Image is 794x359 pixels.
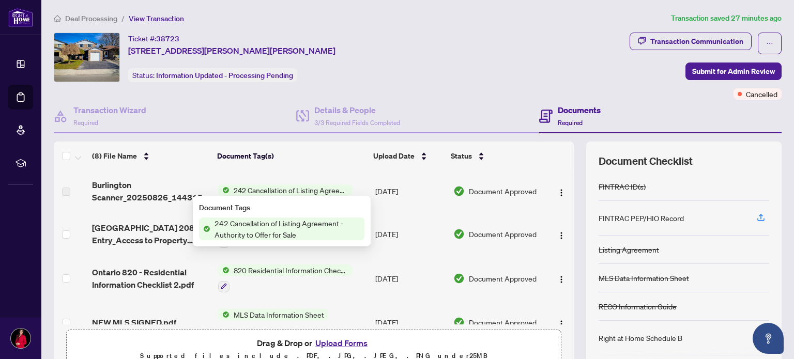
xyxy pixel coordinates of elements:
[599,332,682,344] div: Right at Home Schedule B
[557,231,566,240] img: Logo
[453,317,465,328] img: Document Status
[599,244,659,255] div: Listing Agreement
[553,314,570,331] button: Logo
[451,150,472,162] span: Status
[314,119,400,127] span: 3/3 Required Fields Completed
[553,270,570,287] button: Logo
[469,317,537,328] span: Document Approved
[599,272,689,284] div: MLS Data Information Sheet
[218,309,230,320] img: Status Icon
[671,12,782,24] article: Transaction saved 27 minutes ago
[129,14,184,23] span: View Transaction
[92,222,209,246] span: [GEOGRAPHIC_DATA] 208 - Entry_Access to Property Seller Acknowledgement 1.pdf
[213,142,370,170] th: Document Tag(s)
[553,183,570,199] button: Logo
[599,181,646,192] div: FINTRAC ID(s)
[557,275,566,284] img: Logo
[453,273,465,284] img: Document Status
[312,336,371,350] button: Upload Forms
[121,12,125,24] li: /
[257,336,371,350] span: Drag & Drop or
[557,320,566,328] img: Logo
[92,316,176,329] span: NEW MLS SIGNED.pdf
[92,266,209,291] span: Ontario 820 - Residential Information Checklist 2.pdf
[557,189,566,197] img: Logo
[199,202,364,213] div: Document Tags
[746,88,777,100] span: Cancelled
[128,68,297,82] div: Status:
[73,104,146,116] h4: Transaction Wizard
[599,301,677,312] div: RECO Information Guide
[766,40,773,47] span: ellipsis
[88,142,213,170] th: (8) File Name
[469,228,537,240] span: Document Approved
[128,33,179,44] div: Ticket #:
[199,223,210,235] img: Status Icon
[371,170,449,212] td: [DATE]
[65,14,117,23] span: Deal Processing
[230,309,328,320] span: MLS Data Information Sheet
[599,154,693,168] span: Document Checklist
[128,44,335,57] span: [STREET_ADDRESS][PERSON_NAME][PERSON_NAME]
[314,104,400,116] h4: Details & People
[92,179,209,204] span: Burlington Scanner_20250826_144315.pdf
[453,228,465,240] img: Document Status
[218,264,352,292] button: Status Icon820 Residential Information Checklist
[371,301,449,345] td: [DATE]
[218,184,352,196] button: Status Icon242 Cancellation of Listing Agreement - Authority to Offer for Sale
[11,329,30,348] img: Profile Icon
[558,119,583,127] span: Required
[92,150,137,162] span: (8) File Name
[692,63,775,80] span: Submit for Admin Review
[230,184,352,196] span: 242 Cancellation of Listing Agreement - Authority to Offer for Sale
[54,33,119,82] img: IMG-40734763_1.jpg
[650,33,743,50] div: Transaction Communication
[453,185,465,197] img: Document Status
[218,264,230,276] img: Status Icon
[373,150,415,162] span: Upload Date
[369,142,446,170] th: Upload Date
[553,226,570,242] button: Logo
[447,142,543,170] th: Status
[230,264,352,276] span: 820 Residential Information Checklist
[685,63,782,80] button: Submit for Admin Review
[469,185,537,197] span: Document Approved
[218,309,328,337] button: Status IconMLS Data Information Sheet
[599,212,684,224] div: FINTRAC PEP/HIO Record
[73,119,98,127] span: Required
[630,33,752,50] button: Transaction Communication
[54,15,61,22] span: home
[371,212,449,256] td: [DATE]
[156,71,293,80] span: Information Updated - Processing Pending
[558,104,601,116] h4: Documents
[371,256,449,301] td: [DATE]
[8,8,33,27] img: logo
[218,184,230,196] img: Status Icon
[210,217,364,240] span: 242 Cancellation of Listing Agreement - Authority to Offer for Sale
[156,34,179,43] span: 38723
[753,323,784,354] button: Open asap
[469,273,537,284] span: Document Approved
